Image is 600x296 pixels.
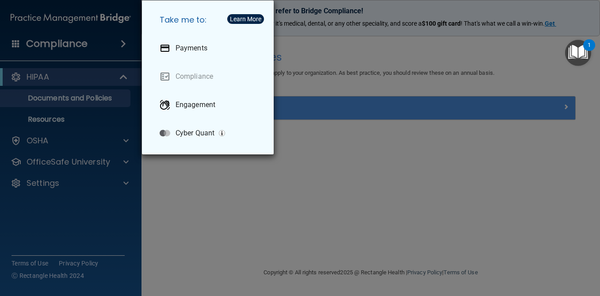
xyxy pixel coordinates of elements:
div: Learn More [230,16,261,22]
a: Engagement [153,92,267,117]
div: 1 [588,45,591,57]
a: Compliance [153,64,267,89]
a: Cyber Quant [153,121,267,146]
a: Payments [153,36,267,61]
p: Engagement [176,100,215,109]
p: Cyber Quant [176,129,214,138]
button: Open Resource Center, 1 new notification [565,40,591,66]
p: Payments [176,44,207,53]
h5: Take me to: [153,8,267,32]
button: Learn More [227,14,264,24]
